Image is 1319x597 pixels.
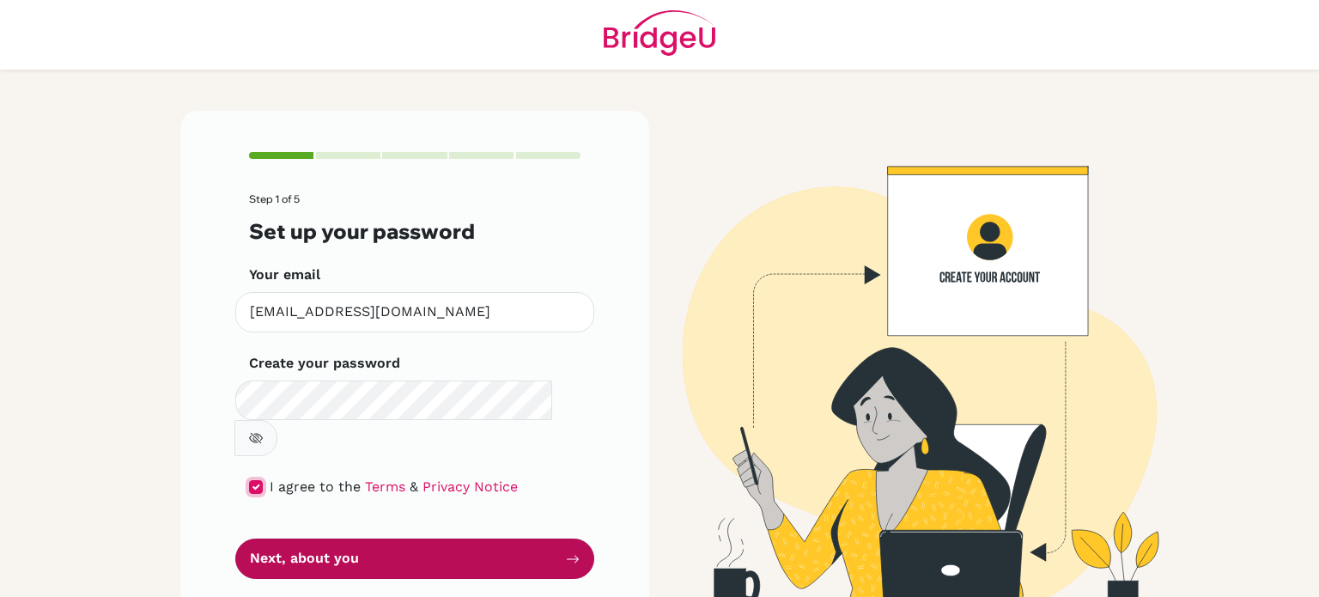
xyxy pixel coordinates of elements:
[249,219,580,244] h3: Set up your password
[249,192,300,205] span: Step 1 of 5
[270,478,361,495] span: I agree to the
[422,478,518,495] a: Privacy Notice
[365,478,405,495] a: Terms
[235,292,594,332] input: Insert your email*
[235,539,594,579] button: Next, about you
[249,353,400,374] label: Create your password
[410,478,418,495] span: &
[249,265,320,285] label: Your email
